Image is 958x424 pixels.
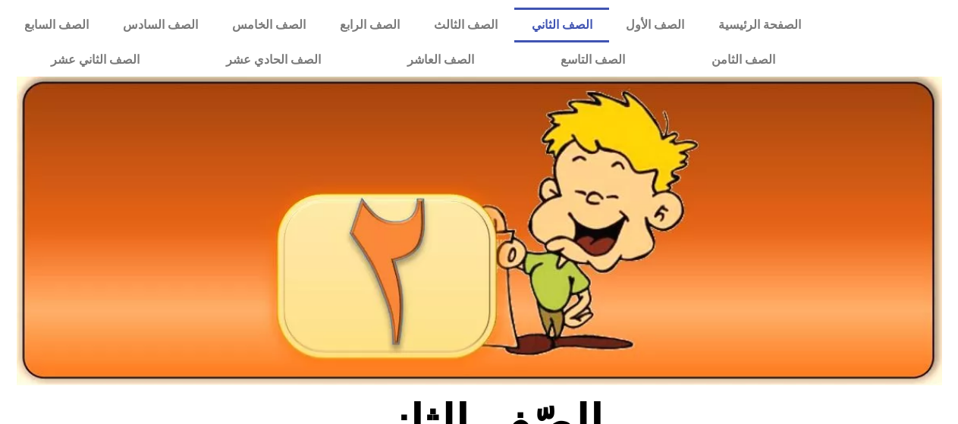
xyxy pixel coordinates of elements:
[364,42,517,77] a: الصف العاشر
[8,8,106,42] a: الصف السابع
[183,42,364,77] a: الصف الحادي عشر
[215,8,323,42] a: الصف الخامس
[517,42,668,77] a: الصف التاسع
[416,8,514,42] a: الصف الثالث
[609,8,702,42] a: الصف الأول
[668,42,818,77] a: الصف الثامن
[323,8,417,42] a: الصف الرابع
[514,8,609,42] a: الصف الثاني
[106,8,215,42] a: الصف السادس
[702,8,818,42] a: الصفحة الرئيسية
[8,42,183,77] a: الصف الثاني عشر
